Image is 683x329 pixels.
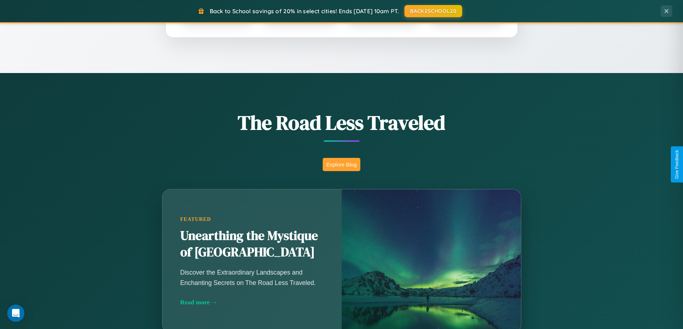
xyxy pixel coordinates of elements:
[180,216,324,222] div: Featured
[210,8,399,15] span: Back to School savings of 20% in select cities! Ends [DATE] 10am PT.
[180,299,324,306] div: Read more →
[127,109,557,136] h1: The Road Less Traveled
[404,5,462,17] button: BACK2SCHOOL20
[180,267,324,287] p: Discover the Extraordinary Landscapes and Enchanting Secrets on The Road Less Traveled.
[7,305,24,322] div: Open Intercom Messenger
[323,158,360,171] button: Explore Blog
[674,150,679,179] div: Give Feedback
[180,228,324,261] h2: Unearthing the Mystique of [GEOGRAPHIC_DATA]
